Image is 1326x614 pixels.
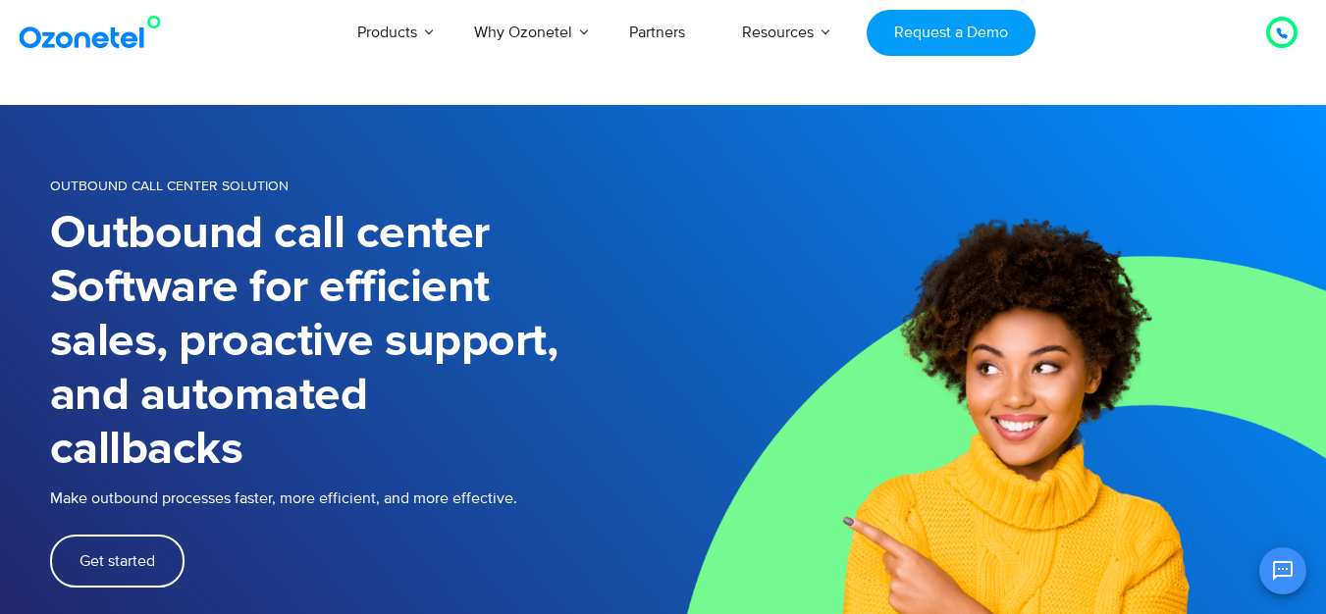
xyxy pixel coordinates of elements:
p: Make outbound processes faster, more efficient, and more effective. [50,486,663,510]
a: Get started [50,535,185,588]
a: Request a Demo [867,10,1034,56]
button: Open chat [1259,547,1306,594]
span: OUTBOUND CALL CENTER SOLUTION [50,178,289,194]
h1: Outbound call center Software for efficient sales, proactive support, and automated callbacks [50,207,663,477]
span: Get started [80,553,155,569]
